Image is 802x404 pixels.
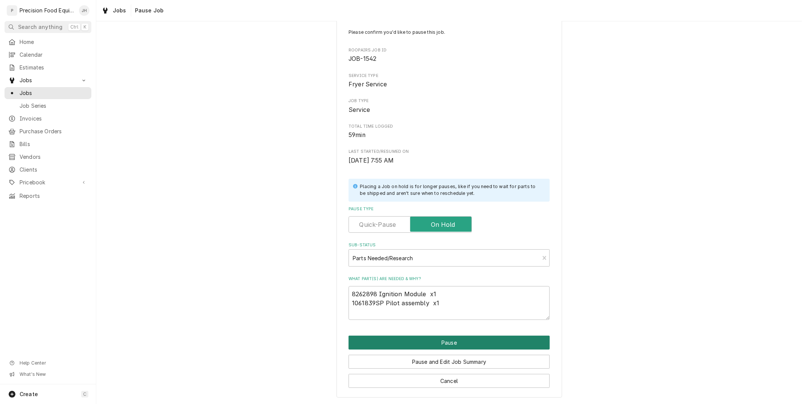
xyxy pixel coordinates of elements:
[349,131,550,140] span: Total Time Logged
[349,286,550,320] textarea: 8262898 Ignition Module x1 1061839SP Pilot assembly x1
[5,36,91,48] a: Home
[349,81,387,88] span: Fryer Service
[5,164,91,176] a: Clients
[349,206,550,212] label: Pause Type
[133,7,164,14] span: Pause Job
[5,176,91,188] a: Go to Pricebook
[5,190,91,202] a: Reports
[349,276,550,320] div: What part(s) are needed & why?
[5,74,91,86] a: Go to Jobs
[349,350,550,369] div: Button Group Row
[349,355,550,369] button: Pause and Edit Job Summary
[349,47,550,63] div: Roopairs Job ID
[349,369,550,388] div: Button Group Row
[349,124,550,140] div: Total Time Logged
[20,192,88,200] span: Reports
[20,360,87,366] span: Help Center
[5,138,91,150] a: Bills
[349,149,550,165] div: Last Started/Resumed On
[5,113,91,125] a: Invoices
[349,73,550,79] span: Service Type
[349,374,550,388] button: Cancel
[349,156,550,165] span: Last Started/Resumed On
[5,369,91,380] a: Go to What's New
[349,242,550,267] div: Sub-Status
[349,54,550,63] span: Roopairs Job ID
[83,391,86,397] span: C
[79,5,89,16] div: JH
[20,115,88,122] span: Invoices
[20,38,88,46] span: Home
[5,151,91,163] a: Vendors
[20,166,88,173] span: Clients
[5,21,91,33] button: Search anythingCtrlK
[349,206,550,233] div: Pause Type
[5,100,91,112] a: Job Series
[20,89,88,97] span: Jobs
[349,98,550,104] span: Job Type
[5,125,91,137] a: Purchase Orders
[349,131,365,139] span: 59min
[349,157,394,164] span: [DATE] 7:55 AM
[113,7,126,14] span: Jobs
[7,5,17,16] div: P
[349,55,376,62] span: JOB-1542
[20,51,88,59] span: Calendar
[349,336,550,388] div: Button Group
[349,29,550,320] div: Job Pause Form
[349,242,550,248] label: Sub-Status
[5,49,91,61] a: Calendar
[20,153,88,161] span: Vendors
[349,106,550,115] span: Job Type
[349,29,550,36] p: Please confirm you'd like to pause this job.
[79,5,89,16] div: Jason Hertel's Avatar
[349,336,550,350] div: Button Group Row
[349,336,550,350] button: Pause
[20,140,88,148] span: Bills
[360,183,542,197] div: Placing a Job on hold is for longer pauses, like if you need to wait for parts to be shipped and ...
[5,358,91,368] a: Go to Help Center
[349,80,550,89] span: Service Type
[20,128,88,135] span: Purchase Orders
[20,179,76,186] span: Pricebook
[20,7,75,14] div: Precision Food Equipment LLC
[18,23,62,31] span: Search anything
[349,73,550,89] div: Service Type
[20,391,38,397] span: Create
[20,371,87,377] span: What's New
[349,98,550,114] div: Job Type
[20,64,88,71] span: Estimates
[349,106,370,113] span: Service
[5,87,91,99] a: Jobs
[83,24,86,30] span: K
[20,77,76,84] span: Jobs
[349,149,550,155] span: Last Started/Resumed On
[349,276,550,282] label: What part(s) are needed & why?
[337,20,562,398] div: Job Pause
[5,62,91,74] a: Estimates
[349,124,550,130] span: Total Time Logged
[20,102,88,110] span: Job Series
[349,47,550,53] span: Roopairs Job ID
[70,24,78,30] span: Ctrl
[99,5,129,17] a: Jobs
